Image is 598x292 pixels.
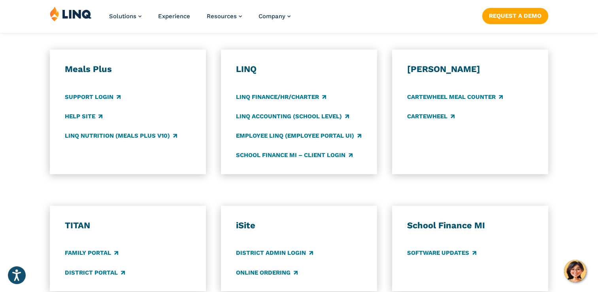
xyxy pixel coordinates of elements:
[236,112,349,121] a: LINQ Accounting (school level)
[50,6,92,21] img: LINQ | K‑12 Software
[482,8,548,24] a: Request a Demo
[65,112,102,121] a: Help Site
[407,112,455,121] a: CARTEWHEEL
[109,13,141,20] a: Solutions
[236,249,313,258] a: District Admin Login
[158,13,190,20] a: Experience
[65,268,125,277] a: District Portal
[109,6,291,32] nav: Primary Navigation
[65,220,191,231] h3: TITAN
[482,6,548,24] nav: Button Navigation
[564,260,586,282] button: Hello, have a question? Let’s chat.
[236,131,361,140] a: Employee LINQ (Employee Portal UI)
[109,13,136,20] span: Solutions
[236,151,353,159] a: School Finance MI – Client Login
[407,220,533,231] h3: School Finance MI
[65,131,177,140] a: LINQ Nutrition (Meals Plus v10)
[258,13,285,20] span: Company
[236,93,326,101] a: LINQ Finance/HR/Charter
[236,220,362,231] h3: iSite
[207,13,242,20] a: Resources
[65,64,191,75] h3: Meals Plus
[65,249,118,258] a: Family Portal
[407,64,533,75] h3: [PERSON_NAME]
[407,93,503,101] a: CARTEWHEEL Meal Counter
[236,64,362,75] h3: LINQ
[407,249,476,258] a: Software Updates
[207,13,237,20] span: Resources
[258,13,291,20] a: Company
[65,93,121,101] a: Support Login
[236,268,298,277] a: Online Ordering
